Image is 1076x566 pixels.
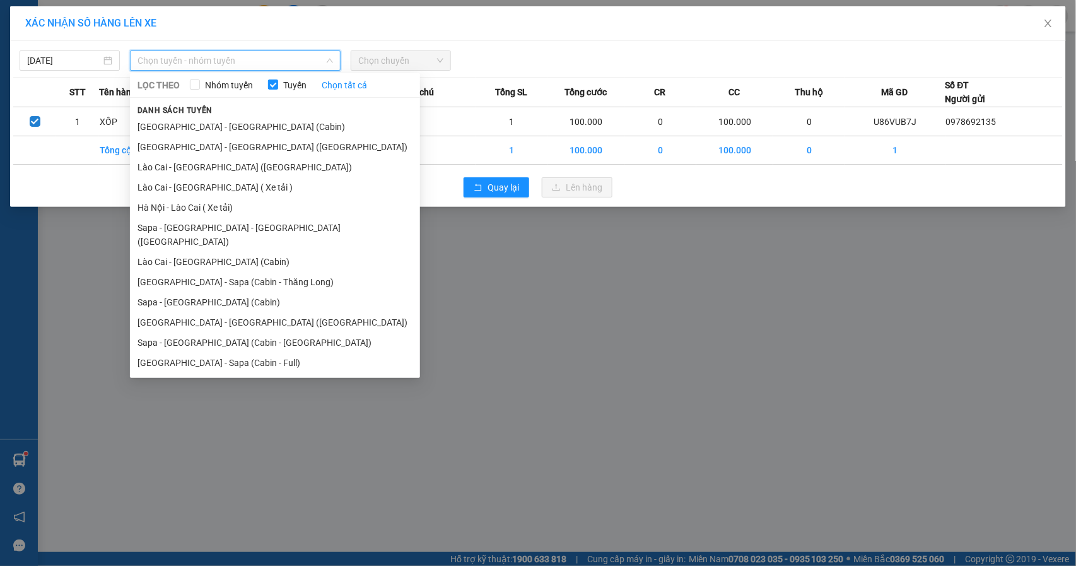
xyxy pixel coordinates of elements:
[168,10,305,31] b: [DOMAIN_NAME]
[322,78,367,92] a: Chọn tất cả
[130,272,420,292] li: [GEOGRAPHIC_DATA] - Sapa (Cabin - Thăng Long)
[404,107,476,136] td: ---
[130,292,420,312] li: Sapa - [GEOGRAPHIC_DATA] (Cabin)
[845,107,945,136] td: U86VUB7J
[476,107,547,136] td: 1
[474,183,482,193] span: rollback
[130,105,220,116] span: Danh sách tuyến
[130,198,420,218] li: Hà Nội - Lào Cai ( Xe tải)
[564,85,607,99] span: Tổng cước
[56,107,99,136] td: 1
[130,333,420,353] li: Sapa - [GEOGRAPHIC_DATA] (Cabin - [GEOGRAPHIC_DATA])
[7,10,70,73] img: logo.jpg
[130,312,420,333] li: [GEOGRAPHIC_DATA] - [GEOGRAPHIC_DATA] ([GEOGRAPHIC_DATA])
[99,107,171,136] td: XỐP
[464,177,529,198] button: rollbackQuay lại
[655,85,666,99] span: CR
[27,54,101,68] input: 14/09/2025
[76,30,154,50] b: Sao Việt
[773,107,845,136] td: 0
[7,73,102,94] h2: CZIPTFLV
[624,136,696,165] td: 0
[66,73,305,192] h2: VP Nhận: VP Nhận 779 Giải Phóng
[882,85,908,99] span: Mã GD
[358,51,443,70] span: Chọn chuyến
[945,78,986,106] div: Số ĐT Người gửi
[200,78,258,92] span: Nhóm tuyến
[130,177,420,198] li: Lào Cai - [GEOGRAPHIC_DATA] ( Xe tải )
[476,136,547,165] td: 1
[488,180,519,194] span: Quay lại
[1031,6,1066,42] button: Close
[130,117,420,137] li: [GEOGRAPHIC_DATA] - [GEOGRAPHIC_DATA] (Cabin)
[547,107,625,136] td: 100.000
[130,137,420,157] li: [GEOGRAPHIC_DATA] - [GEOGRAPHIC_DATA] ([GEOGRAPHIC_DATA])
[729,85,740,99] span: CC
[137,78,180,92] span: LỌC THEO
[624,107,696,136] td: 0
[130,353,420,373] li: [GEOGRAPHIC_DATA] - Sapa (Cabin - Full)
[845,136,945,165] td: 1
[542,177,612,198] button: uploadLên hàng
[696,136,774,165] td: 100.000
[1043,18,1053,28] span: close
[547,136,625,165] td: 100.000
[130,218,420,252] li: Sapa - [GEOGRAPHIC_DATA] - [GEOGRAPHIC_DATA] ([GEOGRAPHIC_DATA])
[69,85,86,99] span: STT
[130,252,420,272] li: Lào Cai - [GEOGRAPHIC_DATA] (Cabin)
[278,78,312,92] span: Tuyến
[99,136,171,165] td: Tổng cộng
[326,57,334,64] span: down
[696,107,774,136] td: 100.000
[99,85,136,99] span: Tên hàng
[946,117,997,127] span: 0978692135
[495,85,527,99] span: Tổng SL
[25,17,156,29] span: XÁC NHẬN SỐ HÀNG LÊN XE
[795,85,823,99] span: Thu hộ
[137,51,333,70] span: Chọn tuyến - nhóm tuyến
[130,157,420,177] li: Lào Cai - [GEOGRAPHIC_DATA] ([GEOGRAPHIC_DATA])
[773,136,845,165] td: 0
